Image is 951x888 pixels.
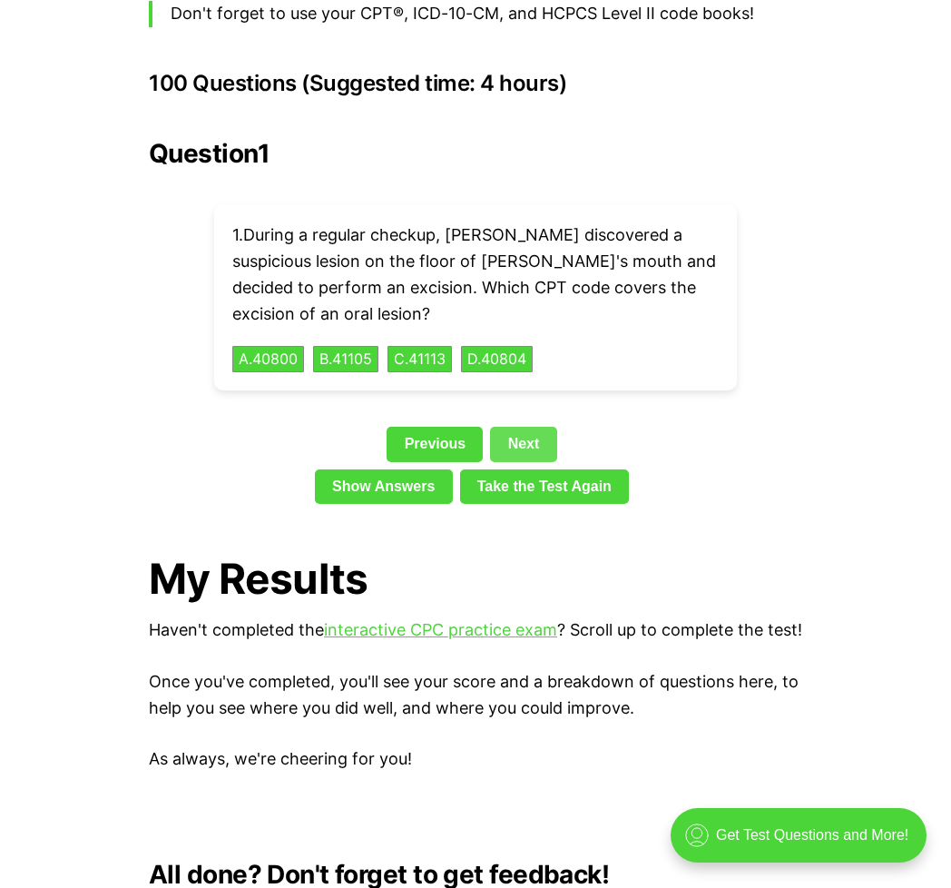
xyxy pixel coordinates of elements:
button: A.40800 [232,346,304,373]
p: Once you've completed, you'll see your score and a breakdown of questions here, to help you see w... [149,669,802,722]
iframe: portal-trigger [655,799,951,888]
button: D.40804 [461,346,533,373]
a: Show Answers [315,469,453,504]
h1: My Results [149,555,802,603]
blockquote: Don't forget to use your CPT®, ICD-10-CM, and HCPCS Level II code books! [149,1,802,27]
p: Haven't completed the ? Scroll up to complete the test! [149,617,802,644]
a: Next [490,427,556,461]
p: As always, we're cheering for you! [149,746,802,773]
a: Take the Test Again [460,469,630,504]
a: interactive CPC practice exam [324,620,557,639]
button: C.41113 [387,346,452,373]
h2: Question 1 [149,139,802,168]
h3: 100 Questions (Suggested time: 4 hours) [149,71,802,96]
p: 1 . During a regular checkup, [PERSON_NAME] discovered a suspicious lesion on the floor of [PERSO... [232,222,719,327]
a: Previous [387,427,483,461]
button: B.41105 [313,346,378,373]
